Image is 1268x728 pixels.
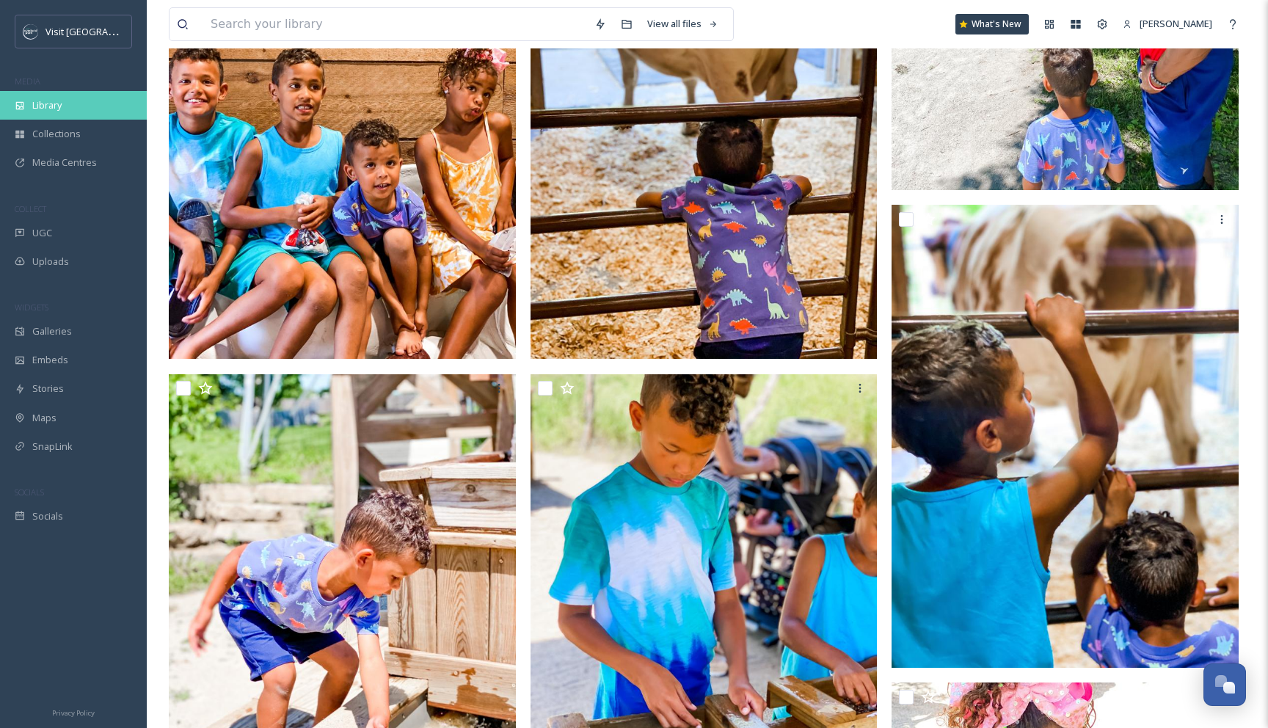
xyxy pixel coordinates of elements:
[15,76,40,87] span: MEDIA
[32,411,57,425] span: Maps
[15,302,48,313] span: WIDGETS
[32,440,73,454] span: SnapLink
[45,24,159,38] span: Visit [GEOGRAPHIC_DATA]
[1115,10,1220,38] a: [PERSON_NAME]
[32,324,72,338] span: Galleries
[203,8,587,40] input: Search your library
[892,205,1239,667] img: IMG_6316_jpg.jpg
[32,156,97,170] span: Media Centres
[1140,17,1212,30] span: [PERSON_NAME]
[32,353,68,367] span: Embeds
[32,382,64,396] span: Stories
[52,703,95,721] a: Privacy Policy
[955,14,1029,34] a: What's New
[15,203,46,214] span: COLLECT
[52,708,95,718] span: Privacy Policy
[640,10,726,38] a: View all files
[32,226,52,240] span: UGC
[32,98,62,112] span: Library
[32,509,63,523] span: Socials
[32,127,81,141] span: Collections
[23,24,38,39] img: c3es6xdrejuflcaqpovn.png
[32,255,69,269] span: Uploads
[1203,663,1246,706] button: Open Chat
[15,487,44,498] span: SOCIALS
